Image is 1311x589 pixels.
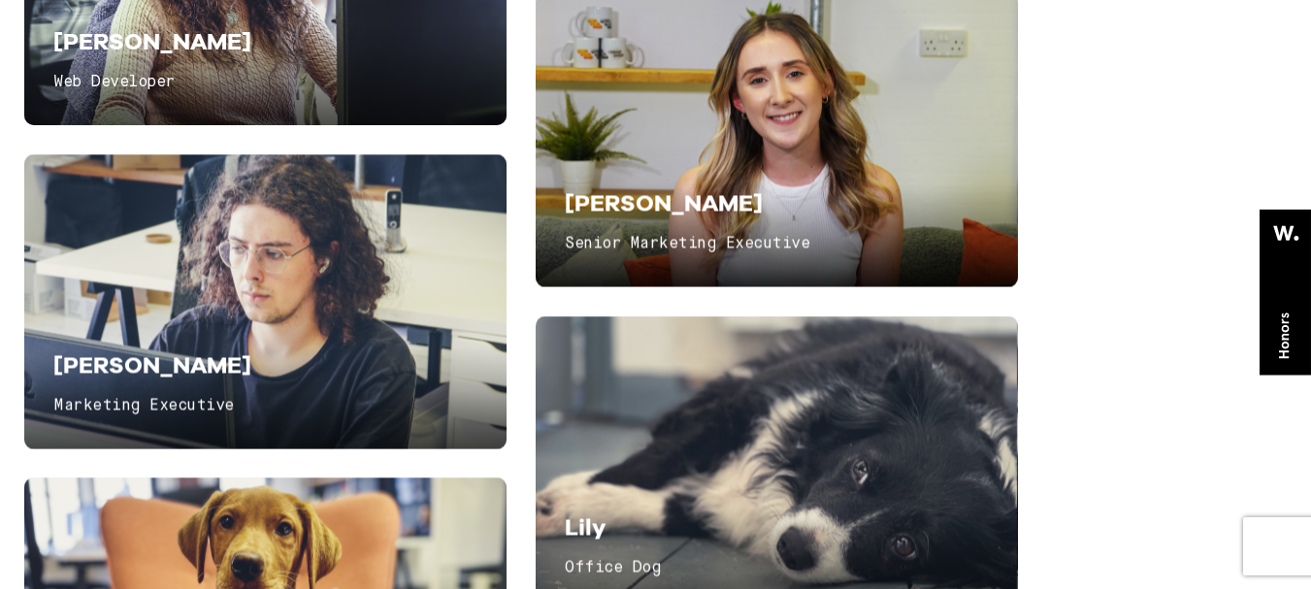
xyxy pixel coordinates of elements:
span: Web Developer [53,75,175,90]
span: [PERSON_NAME] [53,350,251,378]
span: Marketing Executive [53,399,234,414]
span: Office Dog [565,561,661,576]
span: Lily [565,512,606,540]
span: [PERSON_NAME] [53,26,251,54]
span: Senior Marketing Executive [565,237,809,252]
span: [PERSON_NAME] [565,188,763,216]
